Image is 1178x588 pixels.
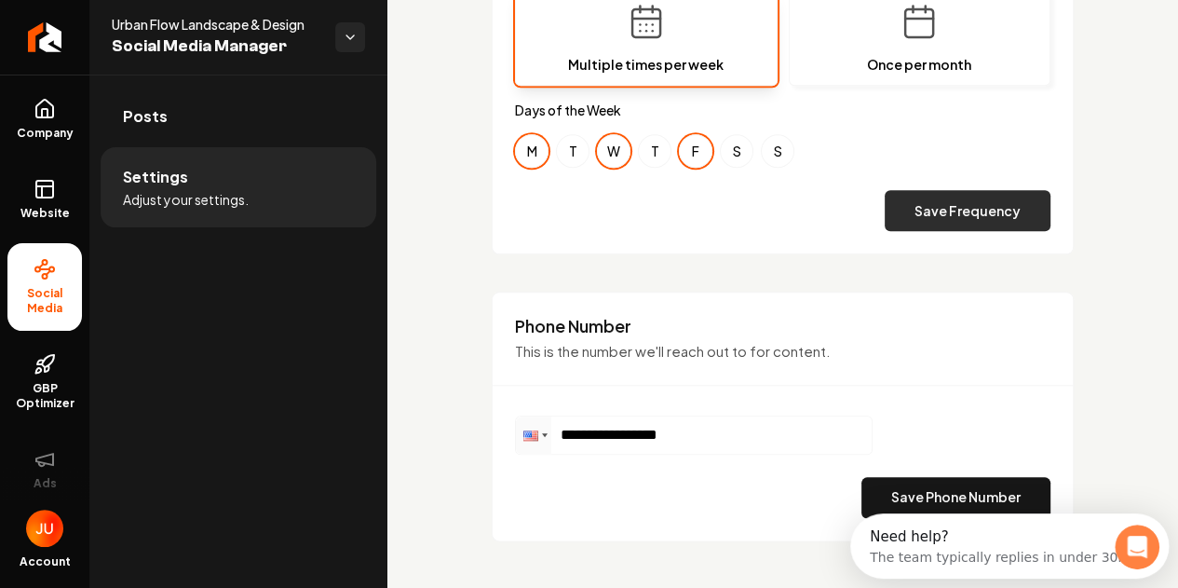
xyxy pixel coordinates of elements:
button: Open user button [26,510,63,547]
iframe: Intercom live chat [1115,525,1159,569]
button: Sunday [761,134,794,168]
span: GBP Optimizer [7,381,82,411]
div: United States: + 1 [516,417,551,454]
button: Thursday [638,134,671,168]
p: This is the number we'll reach out to for content. [515,341,1050,362]
iframe: Intercom live chat discovery launcher [850,513,1169,579]
span: Social Media Manager [112,34,320,60]
span: Urban Flow Landscape & Design [112,15,320,34]
img: Jesse Urban [26,510,63,547]
span: Account [20,554,71,569]
button: Friday [679,134,712,168]
button: Save Phone Number [861,477,1050,518]
button: Tuesday [556,134,589,168]
span: Ads [26,476,64,491]
span: Company [9,126,81,141]
button: Monday [515,134,548,168]
span: Adjust your settings. [123,190,249,209]
button: Ads [7,433,82,506]
div: Need help? [20,16,280,31]
a: Website [7,163,82,236]
span: Website [13,206,77,221]
span: Settings [123,166,188,188]
div: Open Intercom Messenger [7,7,335,59]
button: Save Frequency [885,190,1050,231]
div: The team typically replies in under 30m [20,31,280,50]
label: Days of the Week [515,101,1050,119]
button: Wednesday [597,134,630,168]
a: Company [7,83,82,156]
span: Social Media [7,286,82,316]
h3: Phone Number [515,315,1050,337]
a: Posts [101,87,376,146]
a: GBP Optimizer [7,338,82,426]
button: Saturday [720,134,753,168]
span: Posts [123,105,168,128]
img: Rebolt Logo [28,22,62,52]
